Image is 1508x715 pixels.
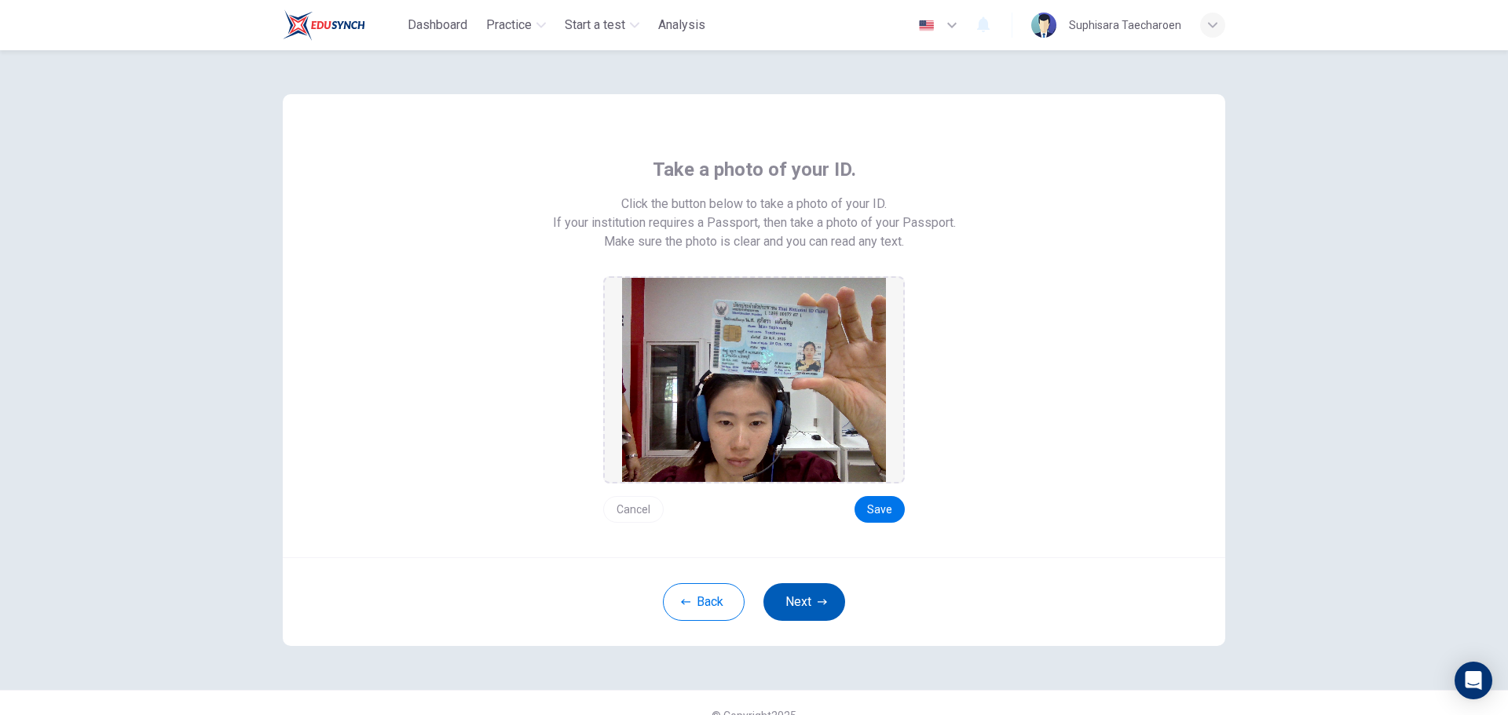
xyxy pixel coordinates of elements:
[408,16,467,35] span: Dashboard
[565,16,625,35] span: Start a test
[1455,662,1492,699] div: Open Intercom Messenger
[486,16,532,35] span: Practice
[658,16,705,35] span: Analysis
[917,20,936,31] img: en
[480,11,552,39] button: Practice
[763,583,845,621] button: Next
[652,11,712,39] button: Analysis
[653,157,856,182] span: Take a photo of your ID.
[283,9,401,41] a: Train Test logo
[1031,13,1056,38] img: Profile picture
[855,496,905,523] button: Save
[553,195,956,232] span: Click the button below to take a photo of your ID. If your institution requires a Passport, then ...
[603,496,664,523] button: Cancel
[604,232,904,251] span: Make sure the photo is clear and you can read any text.
[558,11,646,39] button: Start a test
[622,278,886,482] img: preview screemshot
[663,583,745,621] button: Back
[401,11,474,39] button: Dashboard
[1069,16,1181,35] div: Suphisara Taecharoen
[283,9,365,41] img: Train Test logo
